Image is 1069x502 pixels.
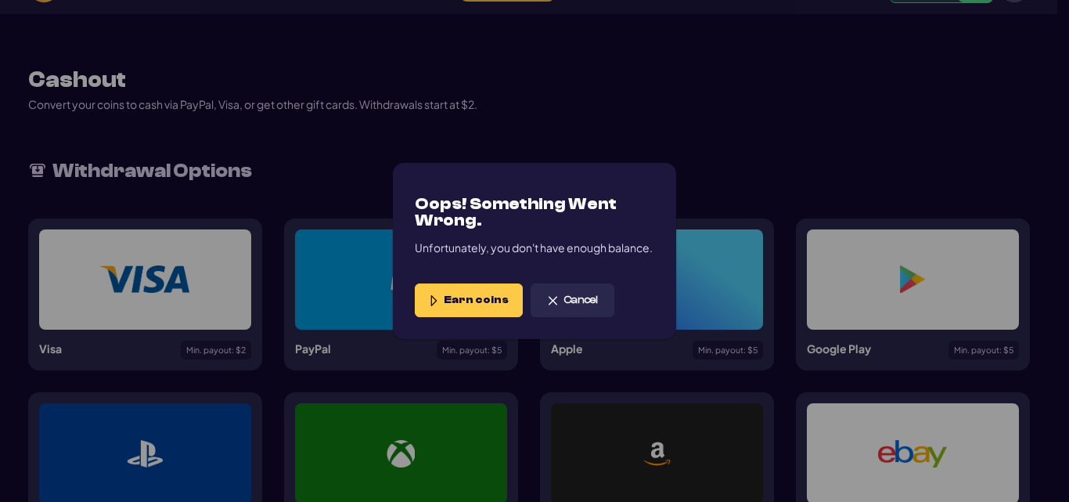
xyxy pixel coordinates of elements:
img: cancel logo [547,295,559,306]
img: play logo [430,294,438,307]
span: Earn coins [444,294,509,307]
button: Cancel [531,284,614,317]
button: Earn coins [415,284,523,317]
h1: Oops! Something Went Wrong. [415,196,654,229]
span: Cancel [564,294,598,307]
p: Unfortunately, you don't have enough balance. [415,240,654,256]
